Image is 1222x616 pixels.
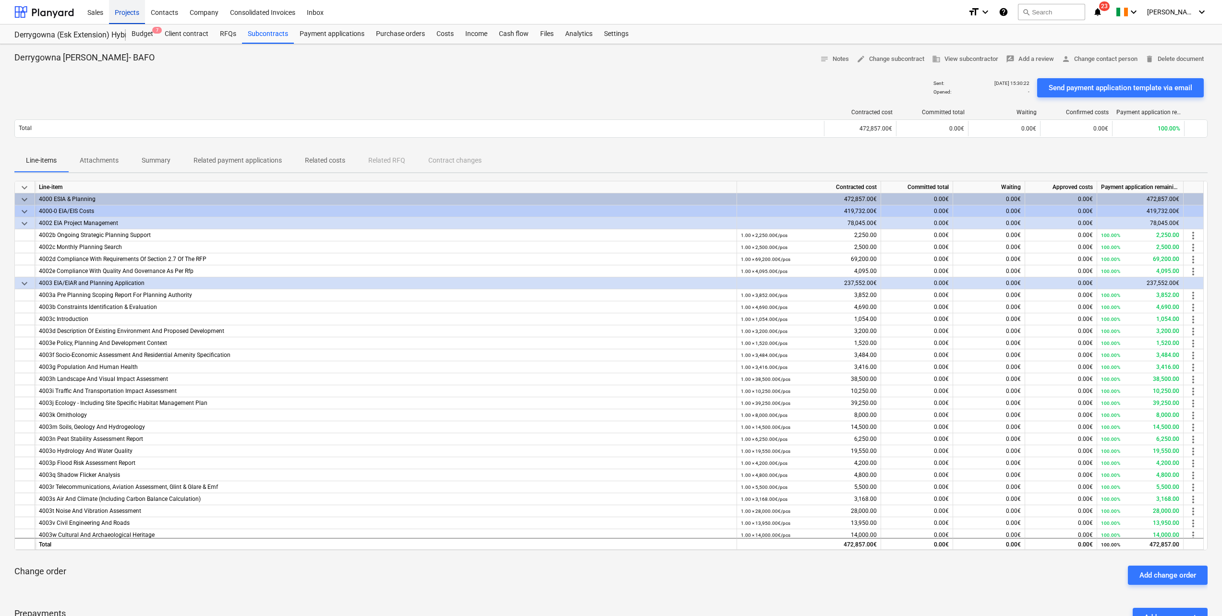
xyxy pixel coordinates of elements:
span: Change subcontract [857,54,924,65]
span: 0.00€ [1006,388,1021,394]
span: more_vert [1187,266,1199,277]
span: 0.00€ [1006,412,1021,418]
span: more_vert [1187,434,1199,445]
small: 100.00% [1101,233,1120,238]
i: notifications [1093,6,1102,18]
small: 1.00 × 3,200.00€ / pcs [741,329,787,334]
div: 3,484.00 [741,349,877,361]
small: 1.00 × 2,500.00€ / pcs [741,245,787,250]
i: keyboard_arrow_down [980,6,991,18]
div: 0.00€ [881,193,953,205]
div: 4000-0 EIA/EIS Costs [39,205,733,217]
div: Waiting [972,109,1037,116]
div: 1,054.00 [1101,313,1179,325]
div: Derrygowna (Esk Extension) Hybrid [14,30,114,40]
span: 0.00€ [934,436,949,442]
span: 0.00€ [1078,436,1093,442]
span: person [1062,55,1070,63]
div: Contracted cost [828,109,893,116]
div: 8,000.00 [1101,409,1179,421]
div: 0.00€ [1025,193,1097,205]
span: more_vert [1187,422,1199,433]
span: 0.00€ [934,292,949,298]
span: [PERSON_NAME] [1147,8,1195,16]
span: 0.00€ [1078,232,1093,238]
span: more_vert [1187,350,1199,361]
div: 2,500.00 [1101,241,1179,253]
div: Contracted cost [737,181,881,193]
span: 0.00€ [1006,244,1021,250]
p: Related payment applications [194,155,282,166]
div: 4003i Traffic And Transportation Impact Assessment [39,385,733,397]
span: 0.00€ [1006,376,1021,382]
small: 1.00 × 39,250.00€ / pcs [741,401,790,406]
span: 0.00€ [1078,364,1093,370]
small: 1.00 × 19,550.00€ / pcs [741,449,790,454]
div: Confirmed costs [1044,109,1109,116]
small: 100.00% [1101,329,1120,334]
i: format_size [968,6,980,18]
span: more_vert [1187,314,1199,325]
small: 100.00% [1101,449,1120,454]
div: Budget [126,24,159,44]
span: more_vert [1187,458,1199,469]
div: 0.00€ [953,193,1025,205]
div: 39,250.00 [1101,397,1179,409]
div: 1,520.00 [1101,337,1179,349]
p: Attachments [80,155,119,166]
small: 100.00% [1101,365,1120,370]
div: 4003f Socio-Economic Assessment And Residential Amenity Specification [39,349,733,361]
span: more_vert [1187,230,1199,241]
button: Delete document [1141,52,1208,67]
small: 100.00% [1101,245,1120,250]
p: Total [19,124,32,132]
small: 1.00 × 6,250.00€ / pcs [741,437,787,442]
span: 0.00€ [1006,232,1021,238]
div: 1,520.00 [741,337,877,349]
div: Committed total [881,181,953,193]
div: Committed total [900,109,965,116]
span: more_vert [1187,506,1199,517]
small: 100.00% [1101,401,1120,406]
span: more_vert [1187,494,1199,505]
span: 0.00€ [1006,304,1021,310]
span: more_vert [1187,302,1199,313]
div: 19,550.00 [1101,445,1179,457]
span: more_vert [1187,470,1199,481]
span: 0.00€ [1078,376,1093,382]
a: Files [534,24,559,44]
span: 0.00€ [1078,268,1093,274]
span: keyboard_arrow_down [19,182,30,193]
p: Line-items [26,155,57,166]
span: 0.00€ [1006,256,1021,262]
span: Delete document [1145,54,1204,65]
div: 4003j Ecology - Including Site Specific Habitat Management Plan [39,397,733,409]
button: Notes [816,52,853,67]
a: Subcontracts [242,24,294,44]
small: 1.00 × 69,200.00€ / pcs [741,257,790,262]
div: 4003p Flood Risk Assessment Report [39,457,733,469]
div: 14,500.00 [1101,421,1179,433]
div: 0.00€ [881,277,953,289]
span: 0.00€ [934,400,949,406]
span: edit [857,55,865,63]
div: Payment applications [294,24,370,44]
div: Payment application remaining [1116,109,1181,116]
p: Sent : [933,80,944,86]
div: 2,250.00 [1101,229,1179,241]
div: 0.00€ [1025,217,1097,229]
div: 0.00€ [953,217,1025,229]
div: 39,250.00 [741,397,877,409]
div: Payment application remaining [1097,181,1184,193]
button: View subcontractor [928,52,1002,67]
small: 1.00 × 4,095.00€ / pcs [741,269,787,274]
span: 0.00€ [1078,244,1093,250]
span: 0.00€ [934,352,949,358]
span: 0.00€ [949,125,964,132]
span: more_vert [1187,398,1199,409]
div: 4002d Compliance With Requirements Of Section 2.7 Of The RFP [39,253,733,265]
span: 0.00€ [934,244,949,250]
span: more_vert [1187,386,1199,397]
span: 0.00€ [1006,448,1021,454]
span: 0.00€ [1078,448,1093,454]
